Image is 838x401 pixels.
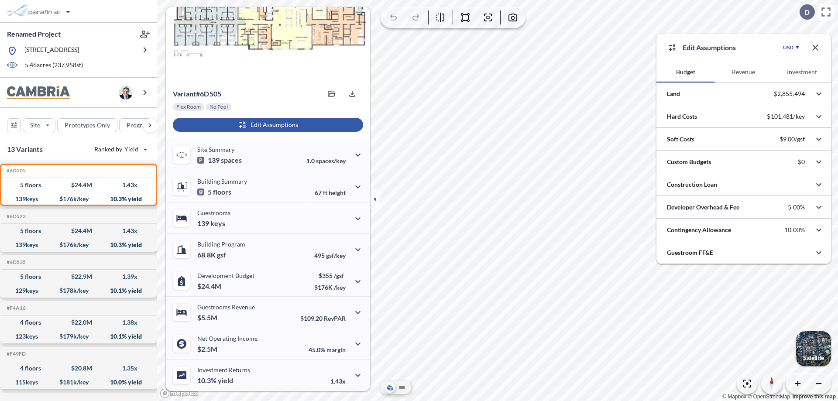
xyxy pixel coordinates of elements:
[197,282,223,291] p: $24.4M
[326,346,346,353] span: margin
[24,45,79,56] p: [STREET_ADDRESS]
[5,168,26,174] h5: Click to copy the code
[176,103,201,110] p: Flex Room
[334,284,346,291] span: /key
[197,313,219,322] p: $5.5M
[173,89,221,98] p: # 6d505
[656,62,714,82] button: Budget
[314,272,346,279] p: $355
[774,90,805,98] p: $2,855,494
[7,29,61,39] p: Renamed Project
[127,121,151,130] p: Program
[57,118,117,132] button: Prototypes Only
[5,351,26,357] h5: Click to copy the code
[780,135,805,143] p: $9.00/gsf
[221,156,242,165] span: spaces
[748,394,790,400] a: OpenStreetMap
[197,156,242,165] p: 139
[314,252,346,259] p: 495
[667,135,694,144] p: Soft Costs
[87,142,153,156] button: Ranked by Yield
[784,226,805,234] p: 10.00%
[683,42,736,53] p: Edit Assumptions
[7,86,70,99] img: BrandImage
[210,219,225,228] span: keys
[796,331,831,366] button: Switcher ImageSatellite
[783,44,793,51] div: USD
[197,188,231,196] p: 5
[197,250,226,259] p: 68.8K
[804,8,810,16] p: D
[793,394,836,400] a: Improve this map
[667,89,680,98] p: Land
[197,209,230,216] p: Guestrooms
[667,203,739,212] p: Developer Overhead & Fee
[197,219,225,228] p: 139
[397,382,407,393] button: Site Plan
[803,354,824,361] p: Satellite
[329,189,346,196] span: height
[173,118,363,132] button: Edit Assumptions
[5,259,26,265] h5: Click to copy the code
[5,305,26,311] h5: Click to copy the code
[667,226,731,234] p: Contingency Allowance
[209,103,228,110] p: No Pool
[315,189,346,196] p: 67
[714,62,773,82] button: Revenue
[323,189,327,196] span: ft
[316,157,346,165] span: spaces/key
[197,366,250,374] p: Investment Returns
[330,377,346,385] p: 1.43x
[197,376,233,385] p: 10.3%
[314,284,346,291] p: $176K
[324,315,346,322] span: RevPAR
[217,250,226,259] span: gsf
[309,346,346,353] p: 45.0%
[667,158,711,166] p: Custom Budgets
[197,146,234,153] p: Site Summary
[722,394,746,400] a: Mapbox
[7,144,43,154] p: 13 Variants
[119,118,166,132] button: Program
[213,188,231,196] span: floors
[385,382,395,393] button: Aerial View
[667,112,697,121] p: Hard Costs
[65,121,110,130] p: Prototypes Only
[119,86,133,99] img: user logo
[773,62,831,82] button: Investment
[334,272,344,279] span: /gsf
[300,315,346,322] p: $109.20
[173,89,196,98] span: Variant
[23,118,55,132] button: Site
[124,145,139,154] span: Yield
[197,303,255,311] p: Guestrooms Revenue
[306,157,346,165] p: 1.0
[798,158,805,166] p: $0
[767,113,805,120] p: $101,481/key
[197,240,245,248] p: Building Program
[667,180,717,189] p: Construction Loan
[197,335,258,342] p: Net Operating Income
[30,121,40,130] p: Site
[667,248,713,257] p: Guestroom FF&E
[197,178,247,185] p: Building Summary
[218,376,233,385] span: yield
[796,331,831,366] img: Switcher Image
[788,203,805,211] p: 5.00%
[326,252,346,259] span: gsf/key
[197,345,219,353] p: $2.5M
[5,213,26,219] h5: Click to copy the code
[197,272,254,279] p: Development Budget
[160,388,198,398] a: Mapbox homepage
[25,61,83,70] p: 5.46 acres ( 237,958 sf)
